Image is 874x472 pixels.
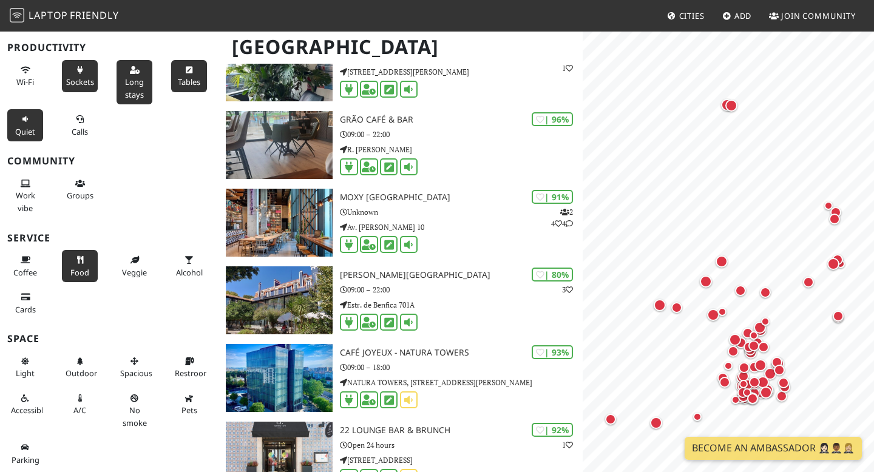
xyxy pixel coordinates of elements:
[340,115,583,125] h3: Grão Café & Bar
[833,311,849,326] div: Map marker
[744,342,759,357] div: Map marker
[125,76,144,99] span: Long stays
[7,42,211,53] h3: Productivity
[718,308,733,322] div: Map marker
[803,277,819,292] div: Map marker
[62,60,98,92] button: Sockets
[62,174,98,206] button: Groups
[650,417,667,434] div: Map marker
[532,112,573,126] div: | 96%
[171,351,207,383] button: Restroom
[7,351,43,383] button: Light
[120,368,152,379] span: Spacious
[734,10,752,21] span: Add
[222,30,580,64] h1: [GEOGRAPHIC_DATA]
[122,267,147,278] span: Veggie
[340,454,583,466] p: [STREET_ADDRESS]
[10,8,24,22] img: LaptopFriendly
[832,254,848,270] div: Map marker
[707,309,724,326] div: Map marker
[117,60,152,104] button: Long stays
[62,351,98,383] button: Outdoor
[117,388,152,433] button: No smoke
[745,345,761,360] div: Map marker
[66,76,94,87] span: Power sockets
[7,60,43,92] button: Wi-Fi
[7,250,43,282] button: Coffee
[226,189,333,257] img: Moxy Lisboa Oriente
[340,362,583,373] p: 09:00 – 18:00
[551,206,573,229] p: 2 4 4
[754,322,771,339] div: Map marker
[830,207,846,223] div: Map marker
[833,312,849,328] div: Map marker
[218,111,583,179] a: Grão Café & Bar | 96% Grão Café & Bar 09:00 – 22:00 R. [PERSON_NAME]
[16,76,34,87] span: Stable Wi-Fi
[123,405,147,428] span: Smoke free
[13,267,37,278] span: Coffee
[829,214,845,229] div: Map marker
[29,8,68,22] span: Laptop
[7,109,43,141] button: Quiet
[226,344,333,412] img: Café Joyeux - Natura Towers
[226,266,333,334] img: Palácio Baldaya
[7,155,211,167] h3: Community
[671,302,687,318] div: Map marker
[70,8,118,22] span: Friendly
[171,60,207,92] button: Tables
[15,126,35,137] span: Quiet
[749,362,765,377] div: Map marker
[754,359,771,376] div: Map marker
[654,299,671,316] div: Map marker
[340,192,583,203] h3: Moxy [GEOGRAPHIC_DATA]
[764,5,861,27] a: Join Community
[750,331,764,346] div: Map marker
[67,190,93,201] span: Group tables
[340,299,583,311] p: Estr. de Benfica 701A
[761,317,776,332] div: Map marker
[15,304,36,315] span: Credit cards
[66,368,97,379] span: Outdoor area
[16,368,35,379] span: Natural light
[724,362,739,376] div: Map marker
[62,250,98,282] button: Food
[62,388,98,420] button: A/C
[735,285,751,301] div: Map marker
[171,250,207,282] button: Alcohol
[739,362,754,378] div: Map marker
[721,99,738,116] div: Map marker
[62,109,98,141] button: Calls
[532,423,573,437] div: | 92%
[176,267,203,278] span: Alcohol
[117,250,152,282] button: Veggie
[117,351,152,383] button: Spacious
[340,144,583,155] p: R. [PERSON_NAME]
[340,439,583,451] p: Open 24 hours
[11,405,47,416] span: Accessible
[10,5,119,27] a: LaptopFriendly LaptopFriendly
[178,76,200,87] span: Work-friendly tables
[218,189,583,257] a: Moxy Lisboa Oriente | 91% 244 Moxy [GEOGRAPHIC_DATA] Unknown Av. [PERSON_NAME] 10
[70,267,89,278] span: Food
[340,348,583,358] h3: Café Joyeux - Natura Towers
[760,287,776,303] div: Map marker
[532,345,573,359] div: | 93%
[562,284,573,295] p: 3
[218,266,583,334] a: Palácio Baldaya | 80% 3 [PERSON_NAME][GEOGRAPHIC_DATA] 09:00 – 22:00 Estr. de Benfica 701A
[340,129,583,140] p: 09:00 – 22:00
[340,377,583,388] p: NATURA TOWERS, [STREET_ADDRESS][PERSON_NAME]
[340,425,583,436] h3: 22 Lounge Bar & Brunch
[72,126,88,137] span: Video/audio calls
[7,287,43,319] button: Cards
[771,357,787,373] div: Map marker
[827,258,844,275] div: Map marker
[562,439,573,451] p: 1
[7,333,211,345] h3: Space
[716,255,733,272] div: Map marker
[340,221,583,233] p: Av. [PERSON_NAME] 10
[729,334,746,351] div: Map marker
[175,368,211,379] span: Restroom
[532,190,573,204] div: | 91%
[824,201,839,216] div: Map marker
[532,268,573,282] div: | 80%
